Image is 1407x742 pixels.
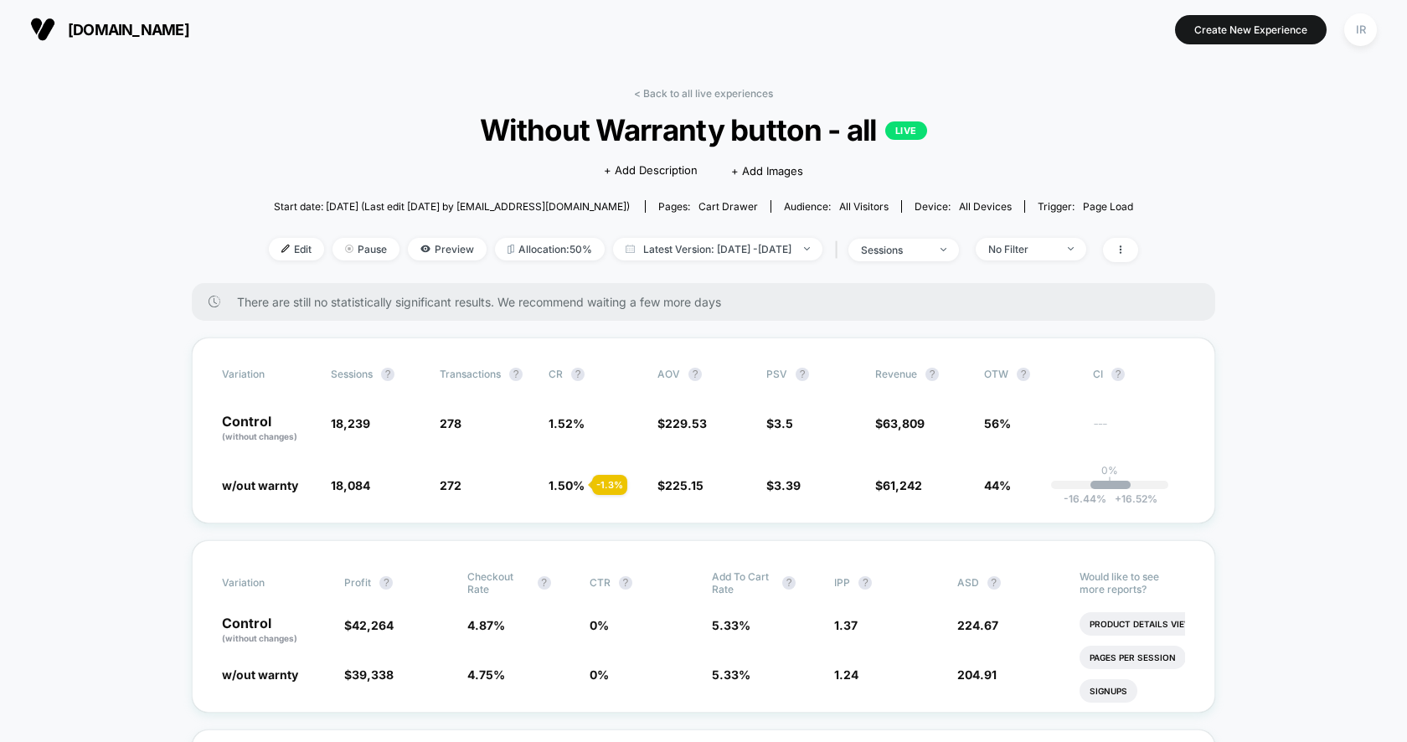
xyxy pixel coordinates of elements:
[1339,13,1382,47] button: IR
[941,248,946,251] img: end
[1115,492,1121,505] span: +
[222,431,297,441] span: (without changes)
[237,295,1182,309] span: There are still no statistically significant results. We recommend waiting a few more days
[590,576,611,589] span: CTR
[549,368,563,380] span: CR
[1108,477,1111,489] p: |
[509,368,523,381] button: ?
[332,238,399,260] span: Pause
[590,667,609,682] span: 0 %
[549,416,585,430] span: 1.52 %
[345,245,353,253] img: end
[1038,200,1133,213] div: Trigger:
[30,17,55,42] img: Visually logo
[1175,15,1327,44] button: Create New Experience
[440,368,501,380] span: Transactions
[440,416,461,430] span: 278
[712,667,750,682] span: 5.33 %
[269,238,324,260] span: Edit
[467,667,505,682] span: 4.75 %
[331,478,370,492] span: 18,084
[592,475,627,495] div: - 1.3 %
[875,368,917,380] span: Revenue
[957,576,979,589] span: ASD
[796,368,809,381] button: ?
[984,368,1076,381] span: OTW
[875,478,922,492] span: $
[658,200,758,213] div: Pages:
[766,478,801,492] span: $
[281,245,290,253] img: edit
[571,368,585,381] button: ?
[885,121,927,140] p: LIVE
[352,618,394,632] span: 42,264
[957,667,997,682] span: 204.91
[925,368,939,381] button: ?
[984,416,1011,430] span: 56%
[549,478,585,492] span: 1.50 %
[222,616,327,645] p: Control
[467,570,529,595] span: Checkout Rate
[344,618,394,632] span: $
[665,416,707,430] span: 229.53
[1064,492,1106,505] span: -16.44 %
[331,416,370,430] span: 18,239
[774,416,793,430] span: 3.5
[1068,247,1074,250] img: end
[274,200,630,213] span: Start date: [DATE] (Last edit [DATE] by [EMAIL_ADDRESS][DOMAIN_NAME])
[68,21,189,39] span: [DOMAIN_NAME]
[782,576,796,590] button: ?
[657,368,680,380] span: AOV
[657,478,703,492] span: $
[619,576,632,590] button: ?
[875,416,925,430] span: $
[1106,492,1157,505] span: 16.52 %
[839,200,889,213] span: All Visitors
[381,368,394,381] button: ?
[834,667,858,682] span: 1.24
[613,238,822,260] span: Latest Version: [DATE] - [DATE]
[495,238,605,260] span: Allocation: 50%
[901,200,1024,213] span: Device:
[688,368,702,381] button: ?
[883,416,925,430] span: 63,809
[804,247,810,250] img: end
[508,245,514,254] img: rebalance
[467,618,505,632] span: 4.87 %
[1080,679,1137,703] li: Signups
[408,238,487,260] span: Preview
[858,576,872,590] button: ?
[784,200,889,213] div: Audience:
[222,415,314,443] p: Control
[957,618,998,632] span: 224.67
[222,478,298,492] span: w/out warnty
[25,16,194,43] button: [DOMAIN_NAME]
[604,162,698,179] span: + Add Description
[712,570,774,595] span: Add To Cart Rate
[1093,419,1185,443] span: ---
[766,368,787,380] span: PSV
[987,576,1001,590] button: ?
[379,576,393,590] button: ?
[959,200,1012,213] span: all devices
[312,112,1095,147] span: Without Warranty button - all
[861,244,928,256] div: sessions
[222,633,297,643] span: (without changes)
[698,200,758,213] span: cart drawer
[665,478,703,492] span: 225.15
[834,576,850,589] span: IPP
[1111,368,1125,381] button: ?
[1083,200,1133,213] span: Page Load
[712,618,750,632] span: 5.33 %
[831,238,848,262] span: |
[222,667,298,682] span: w/out warnty
[222,368,314,381] span: Variation
[538,576,551,590] button: ?
[988,243,1055,255] div: No Filter
[834,618,858,632] span: 1.37
[331,368,373,380] span: Sessions
[590,618,609,632] span: 0 %
[440,478,461,492] span: 272
[1344,13,1377,46] div: IR
[657,416,707,430] span: $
